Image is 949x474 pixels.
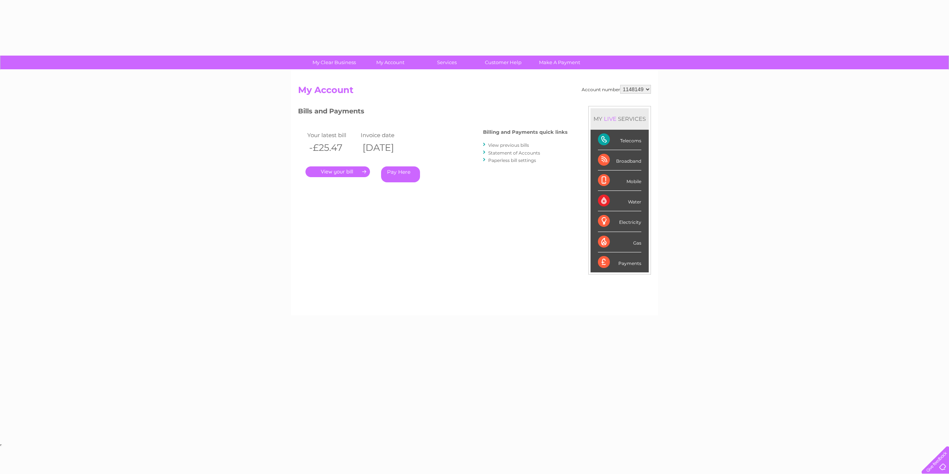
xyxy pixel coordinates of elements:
a: My Account [360,56,421,69]
th: [DATE] [359,140,412,155]
a: Customer Help [473,56,534,69]
a: Pay Here [381,166,420,182]
a: My Clear Business [304,56,365,69]
a: Statement of Accounts [488,150,540,156]
a: Make A Payment [529,56,590,69]
div: Telecoms [598,130,641,150]
a: Paperless bill settings [488,158,536,163]
div: Broadband [598,150,641,170]
a: View previous bills [488,142,529,148]
div: Water [598,191,641,211]
div: MY SERVICES [591,108,649,129]
td: Invoice date [359,130,412,140]
div: Account number [582,85,651,94]
th: -£25.47 [305,140,359,155]
div: Gas [598,232,641,252]
div: Electricity [598,211,641,232]
a: Services [416,56,477,69]
div: LIVE [602,115,618,122]
h4: Billing and Payments quick links [483,129,568,135]
div: Mobile [598,170,641,191]
h2: My Account [298,85,651,99]
td: Your latest bill [305,130,359,140]
div: Payments [598,252,641,272]
h3: Bills and Payments [298,106,568,119]
a: . [305,166,370,177]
